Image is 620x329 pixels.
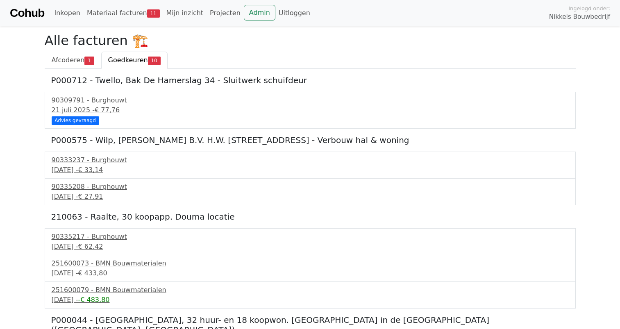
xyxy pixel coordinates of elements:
div: 90333237 - Burghouwt [52,155,569,165]
h5: 210063 - Raalte, 30 koopapp. Douma locatie [51,212,569,222]
span: -€ 483,80 [78,296,109,304]
a: 90333237 - Burghouwt[DATE] -€ 33,14 [52,155,569,175]
a: 90309791 - Burghouwt21 juli 2025 -€ 77,76 Advies gevraagd [52,95,569,124]
span: € 433,80 [78,269,107,277]
a: Admin [244,5,275,20]
a: Goedkeuren10 [101,52,168,69]
a: 90335217 - Burghouwt[DATE] -€ 62,42 [52,232,569,252]
h5: P000575 - Wilp, [PERSON_NAME] B.V. H.W. [STREET_ADDRESS] - Verbouw hal & woning [51,135,569,145]
a: Afcoderen1 [45,52,101,69]
div: [DATE] - [52,192,569,202]
span: Nikkels Bouwbedrijf [549,12,610,22]
div: 90309791 - Burghouwt [52,95,569,105]
div: 251600079 - BMN Bouwmaterialen [52,285,569,295]
a: Projecten [207,5,244,21]
a: Uitloggen [275,5,313,21]
div: 90335217 - Burghouwt [52,232,569,242]
div: [DATE] - [52,295,569,305]
h2: Alle facturen 🏗️ [45,33,576,48]
span: Afcoderen [52,56,85,64]
a: 251600073 - BMN Bouwmaterialen[DATE] -€ 433,80 [52,259,569,278]
span: 1 [84,57,94,65]
span: Ingelogd onder: [568,5,610,12]
span: 11 [147,9,160,18]
div: [DATE] - [52,268,569,278]
span: € 77,76 [95,106,120,114]
div: 21 juli 2025 - [52,105,569,115]
a: Inkopen [51,5,83,21]
a: 251600079 - BMN Bouwmaterialen[DATE] --€ 483,80 [52,285,569,305]
a: Cohub [10,3,44,23]
h5: P000712 - Twello, Bak De Hamerslag 34 - Sluitwerk schuifdeur [51,75,569,85]
div: 251600073 - BMN Bouwmaterialen [52,259,569,268]
a: Mijn inzicht [163,5,207,21]
div: 90335208 - Burghouwt [52,182,569,192]
span: 10 [148,57,161,65]
a: 90335208 - Burghouwt[DATE] -€ 27,91 [52,182,569,202]
div: Advies gevraagd [52,116,99,125]
span: € 33,14 [78,166,103,174]
div: [DATE] - [52,165,569,175]
span: Goedkeuren [108,56,148,64]
a: Materiaal facturen11 [84,5,163,21]
span: € 27,91 [78,193,103,200]
span: € 62,42 [78,243,103,250]
div: [DATE] - [52,242,569,252]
